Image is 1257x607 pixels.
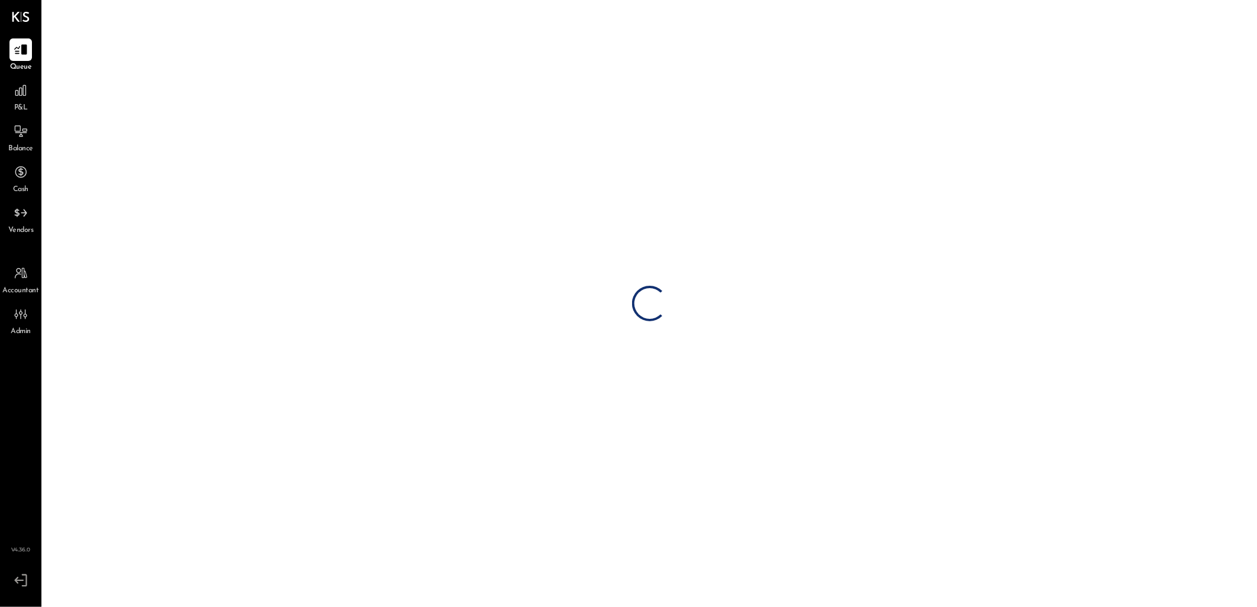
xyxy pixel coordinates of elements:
span: P&L [14,103,28,114]
span: Cash [13,185,28,195]
span: Queue [10,62,32,73]
a: P&L [1,79,41,114]
a: Cash [1,161,41,195]
a: Accountant [1,262,41,296]
a: Queue [1,38,41,73]
a: Admin [1,303,41,337]
span: Accountant [3,286,39,296]
span: Admin [11,327,31,337]
span: Balance [8,144,33,154]
span: Vendors [8,225,34,236]
a: Vendors [1,202,41,236]
a: Balance [1,120,41,154]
